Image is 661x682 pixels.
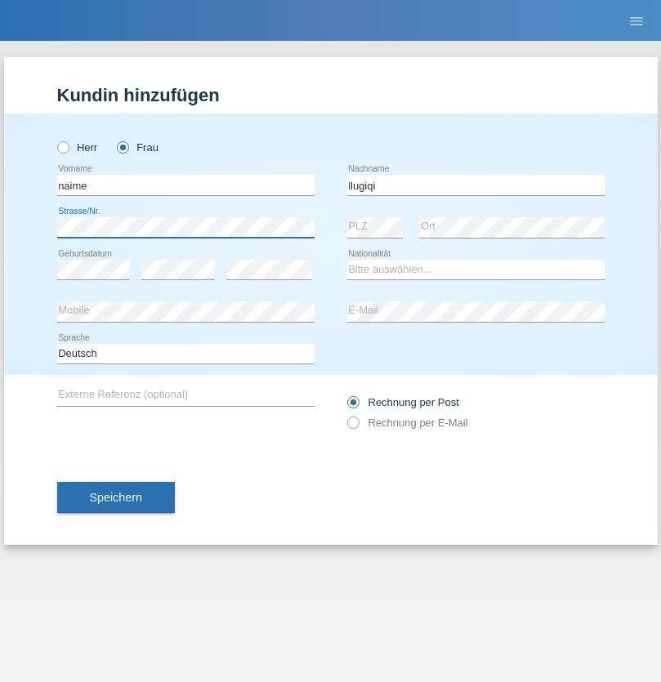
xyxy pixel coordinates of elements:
[57,141,98,154] label: Herr
[347,417,358,437] input: Rechnung per E-Mail
[57,85,605,105] h1: Kundin hinzufügen
[347,417,468,429] label: Rechnung per E-Mail
[57,141,68,152] input: Herr
[620,16,653,25] a: menu
[117,141,159,154] label: Frau
[57,482,175,513] button: Speichern
[628,13,645,29] i: menu
[347,396,358,417] input: Rechnung per Post
[347,396,459,408] label: Rechnung per Post
[90,491,142,504] span: Speichern
[117,141,127,152] input: Frau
